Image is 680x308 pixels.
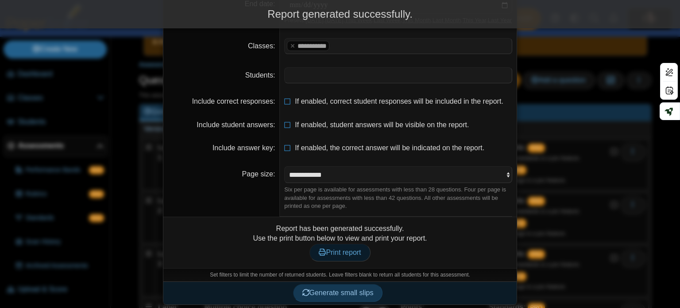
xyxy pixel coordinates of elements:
div: Report generated successfully. [7,7,673,22]
label: Students [245,71,275,79]
label: Page size [242,170,275,178]
div: Six per page is available for assessments with less than 28 questions. Four per page is available... [284,186,512,210]
span: Print report [319,249,361,256]
span: Generate small slips [302,289,374,296]
span: If enabled, correct student responses will be included in the report. [295,97,503,105]
button: Generate small slips [293,284,383,302]
label: Classes [248,42,275,50]
div: Set filters to limit the number of returned students. Leave filters blank to return all students ... [163,268,517,281]
tags: ​ [284,38,512,54]
span: If enabled, the correct answer will be indicated on the report. [295,144,484,152]
label: Include student answers [197,121,275,129]
tags: ​ [284,67,512,83]
label: Include correct responses [192,97,275,105]
x: remove tag [289,43,296,49]
a: Print report [309,244,370,261]
span: If enabled, student answers will be visible on the report. [295,121,469,129]
div: Report has been generated successfully. Use the print button below to view and print your report. [168,224,512,261]
label: Include answer key [212,144,275,152]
